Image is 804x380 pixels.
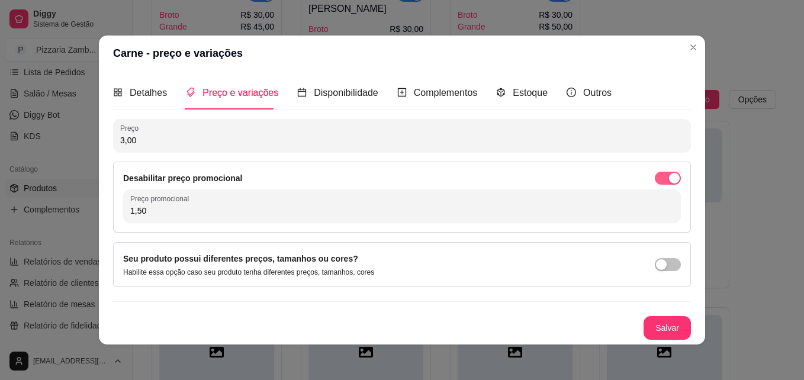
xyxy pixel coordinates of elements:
[297,88,307,97] span: calendar
[123,268,374,277] p: Habilite essa opção caso seu produto tenha diferentes preços, tamanhos, cores
[123,254,358,263] label: Seu produto possui diferentes preços, tamanhos ou cores?
[113,88,123,97] span: appstore
[496,88,506,97] span: code-sandbox
[99,36,705,71] header: Carne - preço e variações
[186,88,195,97] span: tags
[130,205,674,217] input: Preço promocional
[414,88,478,98] span: Complementos
[120,123,143,133] label: Preço
[130,88,167,98] span: Detalhes
[684,38,703,57] button: Close
[644,316,691,340] button: Salvar
[120,134,684,146] input: Preço
[513,88,548,98] span: Estoque
[123,173,243,183] label: Desabilitar preço promocional
[314,88,378,98] span: Disponibilidade
[130,194,193,204] label: Preço promocional
[583,88,612,98] span: Outros
[397,88,407,97] span: plus-square
[202,88,278,98] span: Preço e variações
[567,88,576,97] span: info-circle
